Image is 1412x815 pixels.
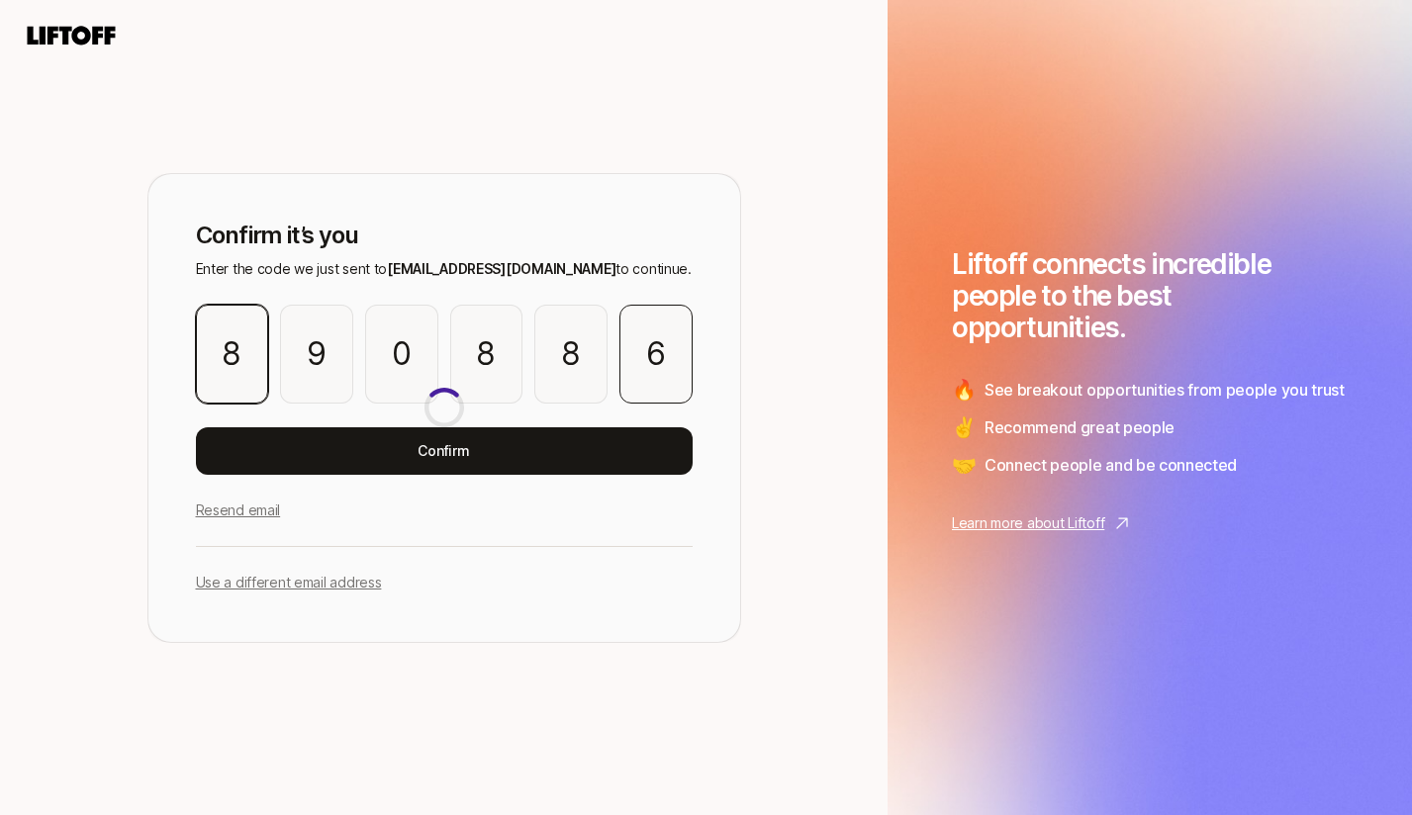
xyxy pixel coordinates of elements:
[985,377,1345,403] span: See breakout opportunities from people you trust
[952,375,977,405] span: 🔥
[952,511,1348,535] a: Learn more about Liftoff
[985,414,1175,440] span: Recommend great people
[952,248,1348,343] h1: Liftoff connects incredible people to the best opportunities.
[952,511,1104,535] p: Learn more about Liftoff
[952,412,977,442] span: ✌️
[985,452,1237,478] span: Connect people and be connected
[952,450,977,480] span: 🤝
